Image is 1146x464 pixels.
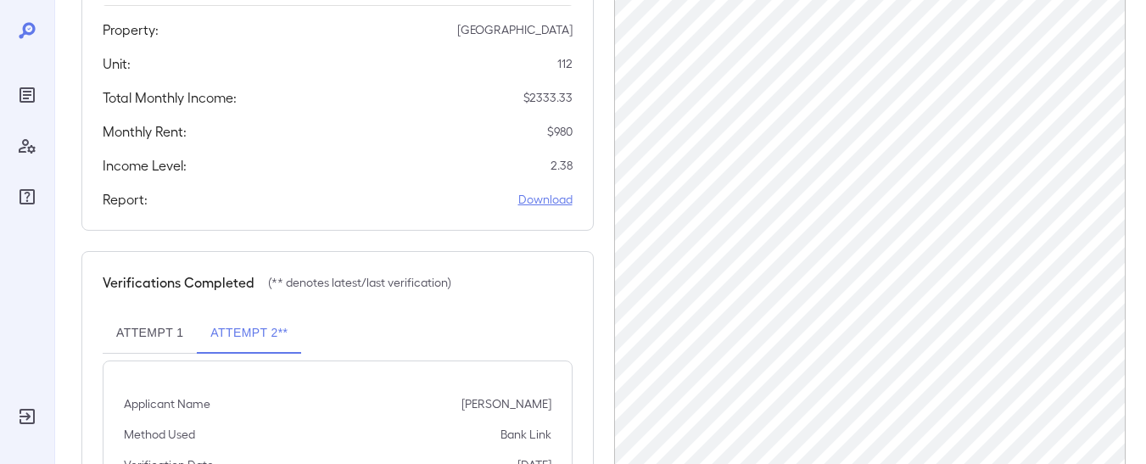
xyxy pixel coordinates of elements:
[103,272,254,293] h5: Verifications Completed
[103,189,148,210] h5: Report:
[551,157,573,174] p: 2.38
[124,426,195,443] p: Method Used
[103,313,197,354] button: Attempt 1
[457,21,573,38] p: [GEOGRAPHIC_DATA]
[547,123,573,140] p: $ 980
[14,81,41,109] div: Reports
[523,89,573,106] p: $ 2333.33
[103,87,237,108] h5: Total Monthly Income:
[103,20,159,40] h5: Property:
[197,313,301,354] button: Attempt 2**
[461,395,551,412] p: [PERSON_NAME]
[268,274,451,291] p: (** denotes latest/last verification)
[557,55,573,72] p: 112
[103,155,187,176] h5: Income Level:
[103,53,131,74] h5: Unit:
[500,426,551,443] p: Bank Link
[518,191,573,208] a: Download
[14,132,41,159] div: Manage Users
[124,395,210,412] p: Applicant Name
[14,403,41,430] div: Log Out
[103,121,187,142] h5: Monthly Rent:
[14,183,41,210] div: FAQ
